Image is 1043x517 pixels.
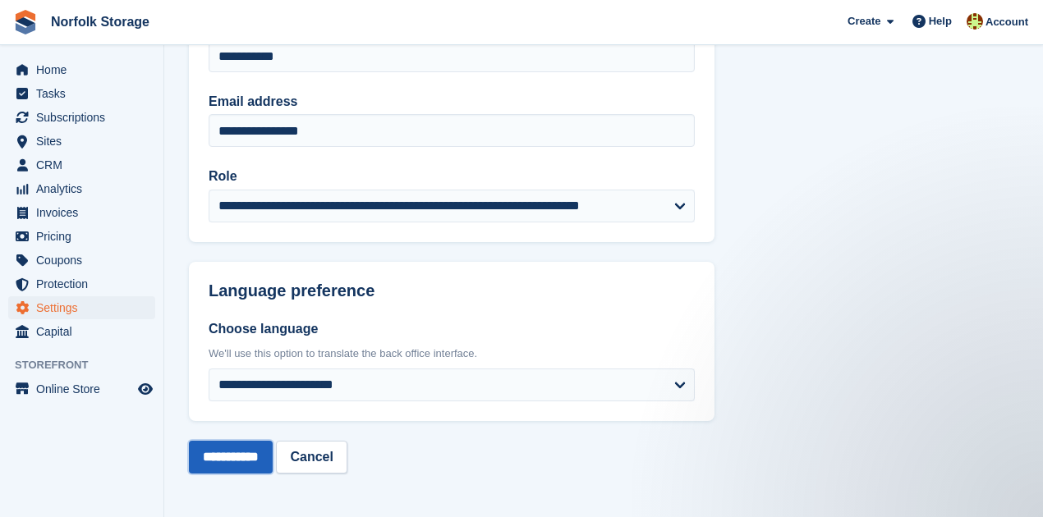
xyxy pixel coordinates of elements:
span: Protection [36,272,135,295]
a: Norfolk Storage [44,8,156,35]
a: menu [8,153,155,176]
a: Preview store [136,379,155,399]
span: Home [36,58,135,81]
a: menu [8,320,155,343]
img: stora-icon-8386f47178a22dfd0bd8f6a31ec36ba5ce8667c1dd55bd0f319d3a0aa187defe.svg [13,10,38,34]
a: menu [8,249,155,272]
img: Holly Lamming [967,13,983,30]
label: Role [209,167,695,186]
span: Coupons [36,249,135,272]
a: menu [8,377,155,400]
label: Choose language [209,319,695,339]
span: Online Store [36,377,135,400]
span: Help [929,13,952,30]
a: menu [8,225,155,248]
h2: Language preference [209,281,695,300]
span: Analytics [36,177,135,200]
span: Tasks [36,82,135,105]
a: menu [8,130,155,153]
a: menu [8,201,155,224]
span: Account [986,14,1028,30]
span: Capital [36,320,135,343]
span: Storefront [15,357,163,373]
span: Sites [36,130,135,153]
span: Invoices [36,201,135,224]
span: Create [848,13,880,30]
a: menu [8,106,155,129]
a: menu [8,177,155,200]
a: menu [8,272,155,295]
label: Email address [209,92,695,112]
span: Settings [36,296,135,319]
span: CRM [36,153,135,176]
a: Cancel [276,441,347,474]
a: menu [8,58,155,81]
a: menu [8,296,155,319]
a: menu [8,82,155,105]
span: Subscriptions [36,106,135,129]
span: Pricing [36,225,135,248]
div: We'll use this option to translate the back office interface. [209,345,695,362]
